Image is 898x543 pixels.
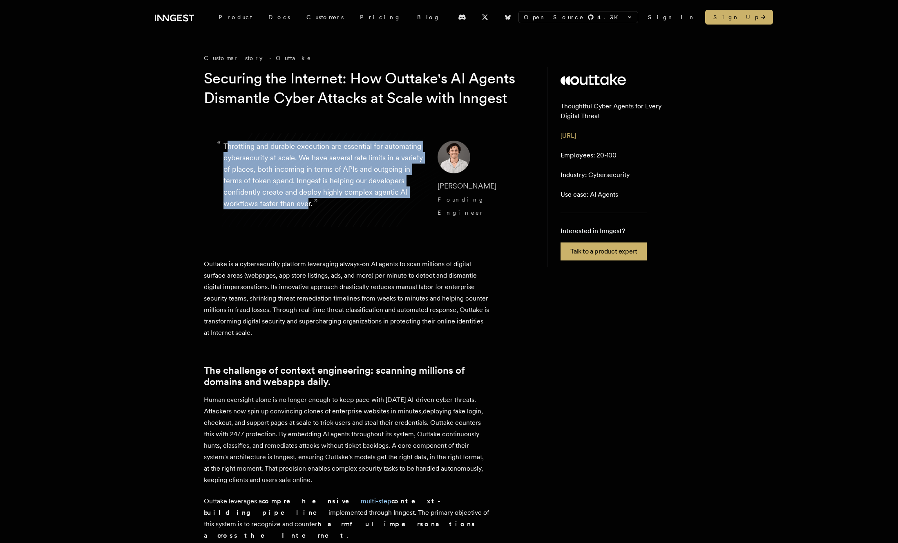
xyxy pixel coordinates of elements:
[204,394,490,486] p: Human oversight alone is no longer enough to keep pace with [DATE] AI-driven cyber threats. Attac...
[438,196,485,216] span: Founding Engineer
[561,150,617,160] p: 20-100
[476,11,494,24] a: X
[561,151,595,159] span: Employees:
[314,197,318,209] span: ”
[499,11,517,24] a: Bluesky
[204,258,490,339] p: Outtake is a cybersecurity platform leveraging always-on AI agents to scan millions of digital su...
[597,13,623,21] span: 4.3 K
[438,141,470,173] img: Image of Diego Escobedo
[648,13,695,21] a: Sign In
[204,54,531,62] div: Customer story - Outtake
[561,191,588,198] span: Use case:
[204,69,518,108] h1: Securing the Internet: How Outtake's AI Agents Dismantle Cyber Attacks at Scale with Inngest
[210,10,260,25] div: Product
[204,365,490,388] a: The challenge of context engineering: scanning millions of domains and webapps daily.
[524,13,584,21] span: Open Source
[409,10,448,25] a: Blog
[352,10,409,25] a: Pricing
[217,142,221,147] span: “
[561,171,587,179] span: Industry:
[453,11,471,24] a: Discord
[561,101,681,121] p: Thoughtful Cyber Agents for Every Digital Threat
[361,497,391,505] a: multi-step
[561,132,576,139] a: [URL]
[705,10,773,25] a: Sign Up
[204,496,490,541] p: Outtake leverages a implemented through Inngest. The primary objective of this system is to recog...
[223,141,424,219] p: Throttling and durable execution are essential for automating cybersecurity at scale. We have sev...
[561,226,647,236] p: Interested in Inngest?
[260,10,298,25] a: Docs
[561,190,618,200] p: AI Agents
[561,170,630,180] p: Cybersecurity
[204,520,476,539] strong: harmful impersonations across the Internet
[204,497,445,516] strong: comprehensive context-building pipeline
[298,10,352,25] a: Customers
[561,74,626,85] img: Outtake's logo
[561,242,647,260] a: Talk to a product expert
[438,182,496,190] span: [PERSON_NAME]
